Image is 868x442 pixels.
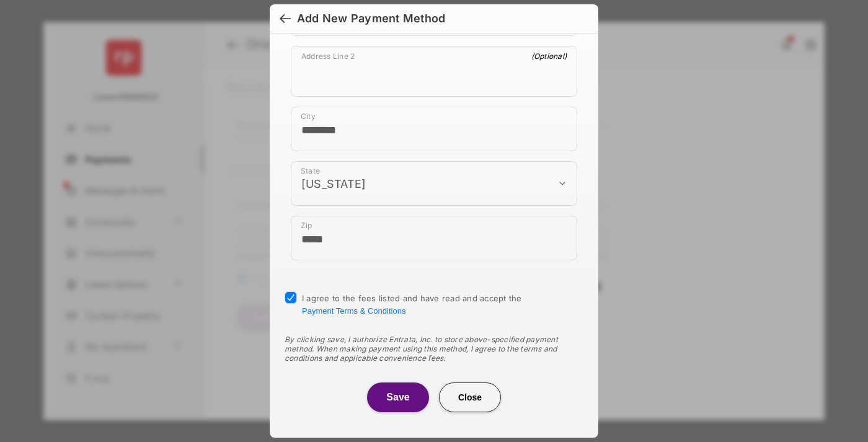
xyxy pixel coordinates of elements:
span: I agree to the fees listed and have read and accept the [302,293,522,316]
div: payment_method_screening[postal_addresses][postalCode] [291,216,577,260]
div: payment_method_screening[postal_addresses][addressLine2] [291,46,577,97]
button: Save [367,382,429,412]
button: Close [439,382,501,412]
div: By clicking save, I authorize Entrata, Inc. to store above-specified payment method. When making ... [285,335,583,363]
div: payment_method_screening[postal_addresses][administrativeArea] [291,161,577,206]
div: Add New Payment Method [297,12,445,25]
div: payment_method_screening[postal_addresses][locality] [291,107,577,151]
button: I agree to the fees listed and have read and accept the [302,306,405,316]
